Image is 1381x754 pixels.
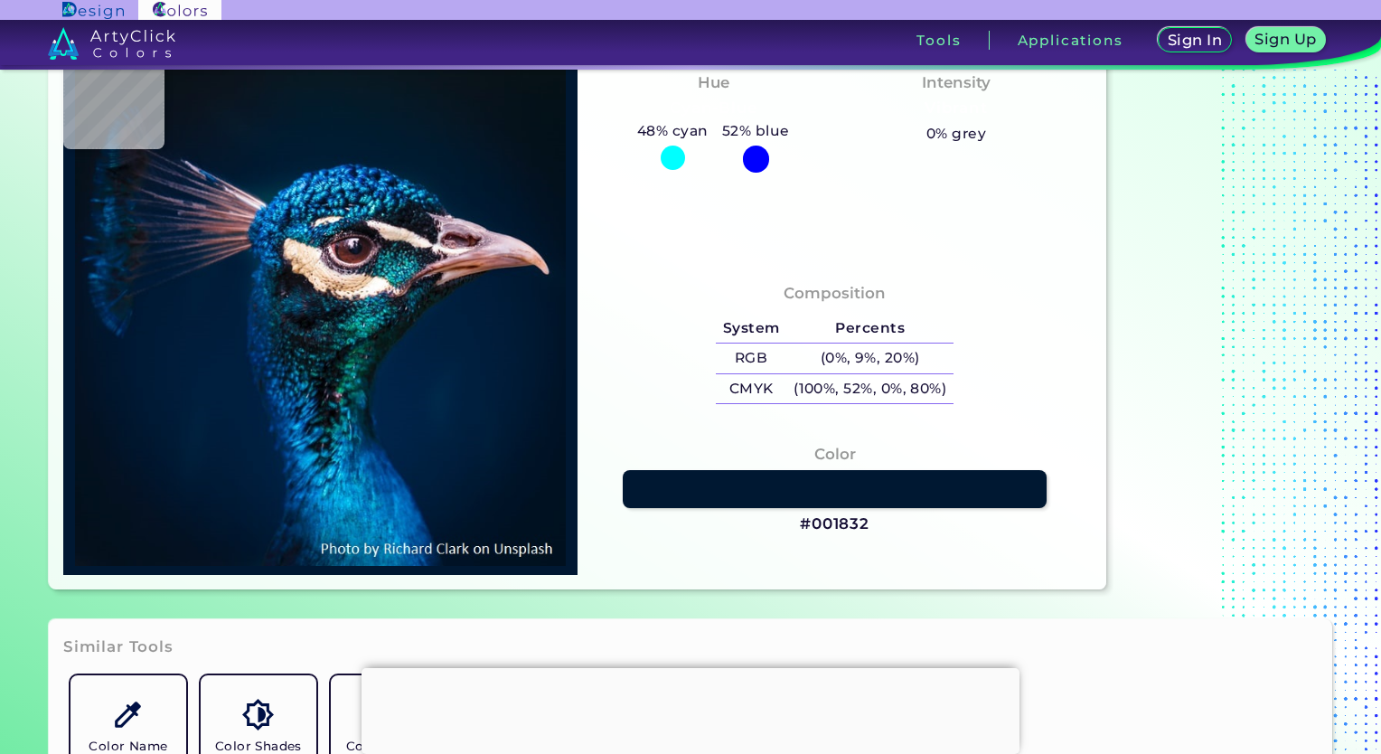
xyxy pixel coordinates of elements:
[698,70,729,96] h4: Hue
[716,344,786,373] h5: RGB
[362,668,1019,749] iframe: Advertisement
[1258,33,1314,46] h5: Sign Up
[784,280,886,306] h4: Composition
[786,374,954,404] h5: (100%, 52%, 0%, 80%)
[48,27,175,60] img: logo_artyclick_colors_white.svg
[715,119,796,143] h5: 52% blue
[786,314,954,344] h5: Percents
[242,699,274,730] img: icon_color_shades.svg
[112,699,144,730] img: icon_color_name_finder.svg
[1018,33,1123,47] h3: Applications
[62,2,123,19] img: ArtyClick Design logo
[716,314,786,344] h5: System
[1250,29,1321,52] a: Sign Up
[814,441,856,467] h4: Color
[1170,33,1220,47] h5: Sign In
[662,98,765,119] h3: Cyan-Blue
[916,33,961,47] h3: Tools
[917,98,996,119] h3: Vibrant
[72,57,568,567] img: img_pavlin.jpg
[800,514,869,535] h3: #001832
[786,344,954,373] h5: (0%, 9%, 20%)
[1161,29,1228,52] a: Sign In
[716,374,786,404] h5: CMYK
[922,70,991,96] h4: Intensity
[926,122,986,146] h5: 0% grey
[63,636,174,658] h3: Similar Tools
[630,119,715,143] h5: 48% cyan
